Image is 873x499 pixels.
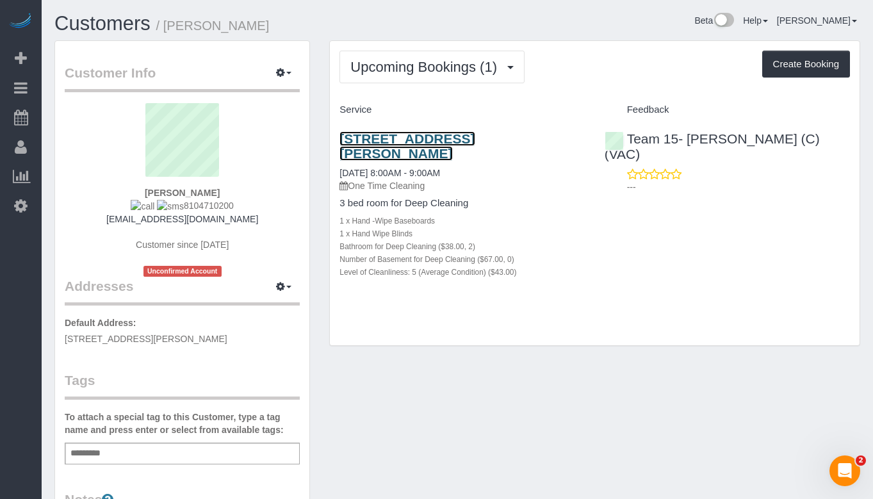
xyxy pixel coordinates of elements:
img: New interface [713,13,734,29]
a: [STREET_ADDRESS][PERSON_NAME] [339,131,475,161]
legend: Tags [65,371,300,400]
iframe: Intercom live chat [829,455,860,486]
small: Level of Cleanliness: 5 (Average Condition) ($43.00) [339,268,516,277]
legend: Customer Info [65,63,300,92]
h4: Service [339,104,585,115]
small: Number of Basement for Deep Cleaning ($67.00, 0) [339,255,514,264]
button: Upcoming Bookings (1) [339,51,525,83]
small: 1 x Hand Wipe Blinds [339,229,412,238]
h4: 3 bed room for Deep Cleaning [339,198,585,209]
a: [PERSON_NAME] [777,15,857,26]
small: Bathroom for Deep Cleaning ($38.00, 2) [339,242,475,251]
a: [EMAIL_ADDRESS][DOMAIN_NAME] [106,214,258,224]
span: Unconfirmed Account [143,266,222,277]
small: 1 x Hand -Wipe Baseboards [339,217,435,225]
a: Help [743,15,768,26]
a: Beta [694,15,734,26]
img: call [131,200,154,213]
h4: Feedback [605,104,850,115]
a: [DATE] 8:00AM - 9:00AM [339,168,440,178]
img: sms [157,200,184,213]
span: Customer since [DATE] [136,240,229,250]
label: Default Address: [65,316,136,329]
button: Create Booking [762,51,850,78]
p: One Time Cleaning [339,179,585,192]
p: --- [627,181,850,193]
a: Customers [54,12,151,35]
span: Upcoming Bookings (1) [350,59,503,75]
a: Team 15- [PERSON_NAME] (C)(VAC) [605,131,820,161]
strong: [PERSON_NAME] [145,188,220,198]
span: [STREET_ADDRESS][PERSON_NAME] [65,334,227,344]
img: Automaid Logo [8,13,33,31]
span: 8104710200 [131,200,233,211]
span: 2 [856,455,866,466]
label: To attach a special tag to this Customer, type a tag name and press enter or select from availabl... [65,411,300,436]
small: / [PERSON_NAME] [156,19,270,33]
